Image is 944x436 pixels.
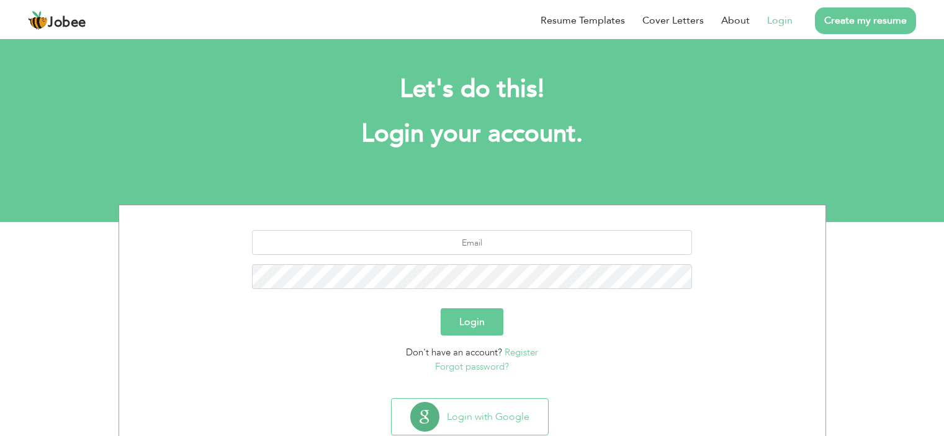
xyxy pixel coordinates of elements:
[441,308,503,336] button: Login
[28,11,86,30] a: Jobee
[406,346,502,358] span: Don't have an account?
[252,230,692,255] input: Email
[721,13,750,28] a: About
[435,360,509,373] a: Forgot password?
[28,11,48,30] img: jobee.io
[767,13,793,28] a: Login
[137,118,807,150] h1: Login your account.
[815,7,916,34] a: Create my resume
[541,13,625,28] a: Resume Templates
[505,346,538,358] a: Register
[48,16,86,30] span: Jobee
[137,73,807,105] h2: Let's do this!
[392,399,548,435] button: Login with Google
[642,13,704,28] a: Cover Letters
